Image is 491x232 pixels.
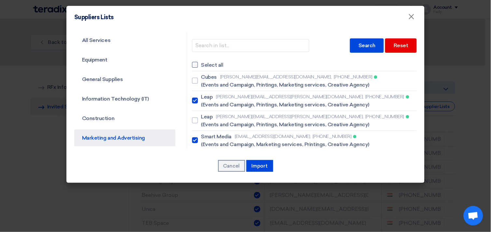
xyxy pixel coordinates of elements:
span: [PERSON_NAME][EMAIL_ADDRESS][PERSON_NAME][DOMAIN_NAME], [216,93,364,100]
a: Open chat [464,206,483,225]
span: [PERSON_NAME][EMAIL_ADDRESS][DOMAIN_NAME], [220,74,332,80]
div: Reset [385,38,417,53]
button: Import [246,160,273,172]
span: [PERSON_NAME][EMAIL_ADDRESS][PERSON_NAME][DOMAIN_NAME], [216,113,364,120]
span: (Events and Campaign, Printings, Marketing services, Creative Agency) [201,101,370,109]
span: [PHONE_NUMBER] [365,113,404,120]
button: Cancel [218,160,245,172]
span: Cubes [201,73,217,81]
span: Smart Media [201,133,232,141]
span: Select all [201,61,223,69]
span: (Events and Campaign, Printings, Marketing services, Creative Agency) [201,81,370,89]
div: Search [350,38,384,53]
a: Construction [74,110,175,127]
a: Information Technology (IT) [74,90,175,107]
h4: Suppliers Lists [74,14,114,21]
span: [PHONE_NUMBER] [334,74,372,80]
span: [PHONE_NUMBER] [313,133,351,140]
span: (Events and Campaign, Marketing services, Printings, Creative Agency) [201,141,370,148]
a: General Supplies [74,71,175,88]
span: Leap [201,93,213,101]
span: [EMAIL_ADDRESS][DOMAIN_NAME], [235,133,311,140]
input: Search in list... [192,39,309,52]
a: Equipment [74,51,175,68]
span: × [408,12,415,25]
span: [PHONE_NUMBER] [365,93,404,100]
span: Leap [201,113,213,121]
a: All Services [74,32,175,49]
a: Marketing and Advertising [74,130,175,146]
span: (Events and Campaign, Printings, Marketing services, Creative Agency) [201,121,370,129]
button: Close [403,10,420,23]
